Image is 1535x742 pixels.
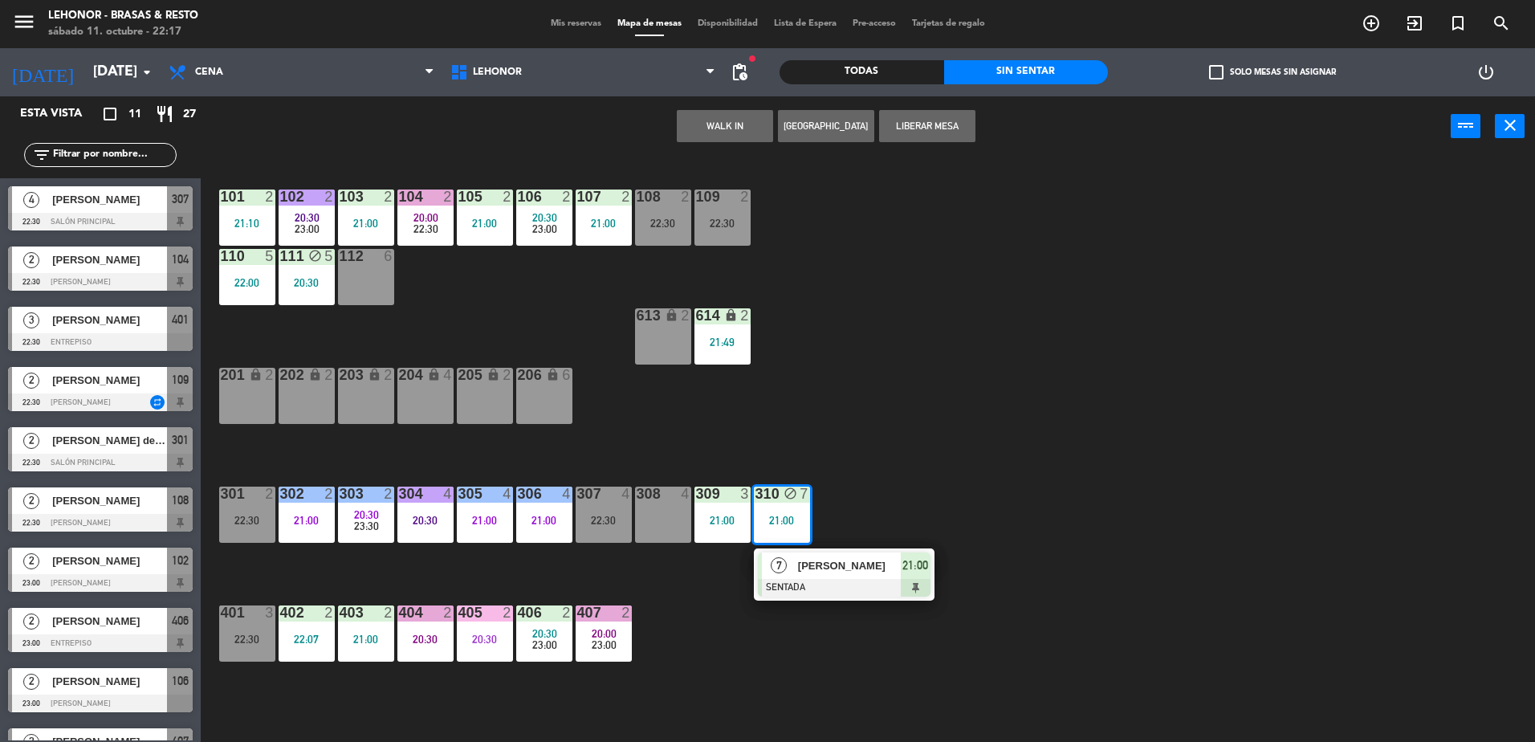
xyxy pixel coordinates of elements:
span: 3 [23,312,39,328]
button: close [1495,114,1525,138]
div: 21:00 [457,515,513,526]
i: power_settings_new [1476,63,1496,82]
div: 21:00 [754,515,810,526]
span: 23:00 [532,222,557,235]
div: 4 [562,487,572,501]
div: 22:30 [219,515,275,526]
span: Cena [195,67,223,78]
span: [PERSON_NAME] [52,552,167,569]
i: arrow_drop_down [137,63,157,82]
div: 405 [458,605,459,620]
i: turned_in_not [1448,14,1468,33]
div: 22:07 [279,634,335,645]
div: 22:30 [635,218,691,229]
div: 402 [280,605,281,620]
span: 20:30 [295,211,320,224]
i: lock [487,368,500,381]
div: 101 [221,190,222,204]
div: 307 [577,487,578,501]
span: Tarjetas de regalo [904,19,993,28]
div: 20:30 [279,277,335,288]
div: 305 [458,487,459,501]
div: 2 [503,190,512,204]
span: 104 [172,250,189,269]
i: close [1500,116,1520,135]
div: 21:00 [516,515,572,526]
input: Filtrar por nombre... [51,146,176,164]
span: 108 [172,491,189,510]
div: sábado 11. octubre - 22:17 [48,24,198,40]
span: 21:00 [902,556,928,575]
span: 20:30 [532,627,557,640]
span: 20:30 [354,508,379,521]
div: 2 [740,190,750,204]
span: [PERSON_NAME] [798,557,901,574]
div: 2 [324,487,334,501]
span: 406 [172,611,189,630]
button: power_input [1451,114,1480,138]
span: [PERSON_NAME] [52,251,167,268]
span: 106 [172,671,189,691]
div: 4 [443,487,453,501]
i: lock [546,368,560,381]
span: fiber_manual_record [747,54,757,63]
span: 20:00 [413,211,438,224]
span: 4 [23,192,39,208]
label: Solo mesas sin asignar [1209,65,1336,79]
span: [PERSON_NAME] [52,191,167,208]
div: 308 [637,487,637,501]
div: 21:49 [694,336,751,348]
span: 2 [23,674,39,690]
div: 4 [621,487,631,501]
span: [PERSON_NAME] [52,673,167,690]
span: 23:30 [354,520,379,532]
span: 20:00 [592,627,617,640]
i: lock [427,368,441,381]
div: 5 [265,249,275,263]
span: [PERSON_NAME] [52,372,167,389]
span: Lehonor [473,67,522,78]
div: 310 [755,487,756,501]
button: Liberar Mesa [879,110,975,142]
div: 111 [280,249,281,263]
i: power_input [1456,116,1476,135]
div: 2 [384,605,393,620]
div: 22:30 [576,515,632,526]
span: 307 [172,190,189,209]
div: 2 [681,190,690,204]
span: 401 [172,310,189,329]
div: 201 [221,368,222,382]
i: lock [249,368,263,381]
div: 102 [280,190,281,204]
span: 23:00 [295,222,320,235]
div: 3 [740,487,750,501]
div: 4 [503,487,512,501]
div: 4 [681,487,690,501]
div: 2 [384,190,393,204]
div: 304 [399,487,400,501]
i: crop_square [100,104,120,124]
div: 407 [577,605,578,620]
div: 6 [562,368,572,382]
div: 20:30 [457,634,513,645]
div: 7 [800,487,809,501]
div: 21:00 [338,634,394,645]
button: [GEOGRAPHIC_DATA] [778,110,874,142]
span: 2 [23,433,39,449]
span: 2 [23,493,39,509]
div: 107 [577,190,578,204]
span: [PERSON_NAME] [52,492,167,509]
span: Disponibilidad [690,19,766,28]
i: lock [665,308,678,322]
div: 21:00 [694,515,751,526]
div: 2 [740,308,750,323]
div: 2 [265,368,275,382]
div: 2 [621,605,631,620]
div: Todas [780,60,944,84]
div: 22:30 [219,634,275,645]
div: 309 [696,487,697,501]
